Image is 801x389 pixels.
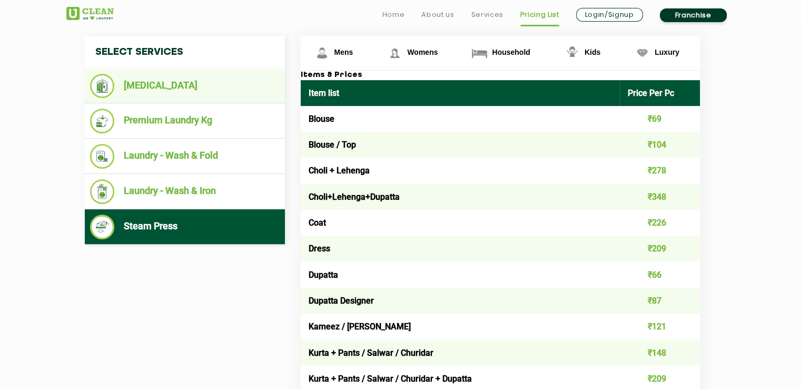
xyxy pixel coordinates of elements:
td: Blouse / Top [301,132,620,158]
td: ₹66 [620,261,700,287]
img: UClean Laundry and Dry Cleaning [66,7,114,20]
img: Mens [313,44,331,62]
li: Premium Laundry Kg [90,109,280,133]
h3: Items & Prices [301,71,700,80]
img: Luxury [633,44,651,62]
img: Dry Cleaning [90,74,115,98]
td: ₹121 [620,314,700,339]
td: ₹148 [620,339,700,365]
td: Dress [301,236,620,261]
h4: Select Services [85,36,285,69]
td: Dupatta [301,261,620,287]
a: About us [421,8,454,21]
a: Franchise [660,8,727,22]
img: Premium Laundry Kg [90,109,115,133]
img: Steam Press [90,215,115,239]
span: Household [492,48,530,56]
span: Kids [585,48,600,56]
li: Laundry - Wash & Fold [90,144,280,169]
a: Services [471,8,503,21]
td: ₹278 [620,158,700,183]
span: Mens [334,48,353,56]
li: [MEDICAL_DATA] [90,74,280,98]
td: Kurta + Pants / Salwar / Churidar [301,339,620,365]
td: Choli+Lehenga+Dupatta [301,184,620,210]
td: Choli + Lehenga [301,158,620,183]
span: Luxury [655,48,679,56]
a: Pricing List [520,8,559,21]
td: Blouse [301,106,620,132]
span: Womens [407,48,438,56]
td: ₹209 [620,236,700,261]
img: Household [470,44,489,62]
td: ₹226 [620,210,700,236]
th: Item list [301,80,620,106]
td: Kameez / [PERSON_NAME] [301,314,620,339]
td: ₹87 [620,288,700,314]
a: Login/Signup [576,8,643,22]
td: Dupatta Designer [301,288,620,314]
td: ₹348 [620,184,700,210]
th: Price Per Pc [620,80,700,106]
li: Laundry - Wash & Iron [90,179,280,204]
a: Home [382,8,405,21]
img: Womens [385,44,404,62]
td: Coat [301,210,620,236]
img: Laundry - Wash & Iron [90,179,115,204]
img: Laundry - Wash & Fold [90,144,115,169]
li: Steam Press [90,215,280,239]
img: Kids [563,44,581,62]
td: ₹69 [620,106,700,132]
td: ₹104 [620,132,700,158]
